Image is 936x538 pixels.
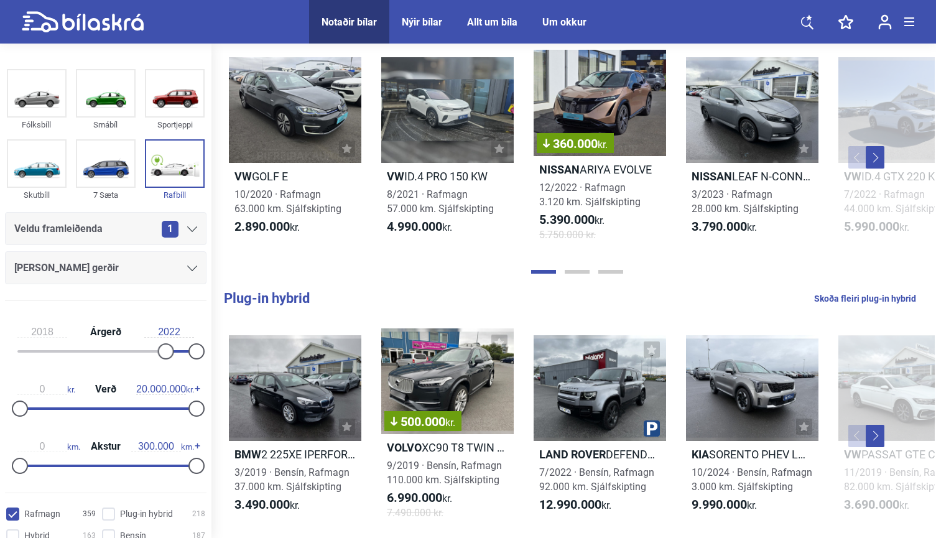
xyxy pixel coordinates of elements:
[87,327,124,337] span: Árgerð
[844,498,909,512] span: kr.
[692,220,757,234] span: kr.
[229,50,361,253] a: VWGOLF E10/2020 · Rafmagn63.000 km. Sjálfskipting2.890.000kr.
[234,497,290,512] b: 3.490.000
[692,497,747,512] b: 9.990.000
[539,212,595,227] b: 5.390.000
[145,118,205,132] div: Sportjeppi
[192,508,205,521] span: 218
[234,448,261,461] b: BMW
[844,448,861,461] b: VW
[534,162,666,177] h2: ARIYA EVOLVE
[866,425,884,447] button: Next
[878,14,892,30] img: user-login.svg
[234,220,300,234] span: kr.
[539,213,605,228] span: kr.
[534,328,666,531] a: Land RoverDEFENDER HSE X-DYNAMIC7/2022 · Bensín, Rafmagn92.000 km. Sjálfskipting12.990.000kr.
[136,384,194,395] span: kr.
[83,508,96,521] span: 359
[534,50,666,253] a: 360.000kr.NissanARIYA EVOLVE12/2022 · Rafmagn3.120 km. Sjálfskipting5.390.000kr.5.750.000 kr.
[391,415,455,428] span: 500.000
[539,498,611,512] span: kr.
[229,328,361,531] a: BMW2 225XE IPERFORMANCE3/2019 · Bensín, Rafmagn37.000 km. Sjálfskipting3.490.000kr.
[539,228,596,242] span: 5.750.000 kr.
[162,221,178,238] span: 1
[14,220,103,238] span: Veldu framleiðenda
[17,384,75,395] span: kr.
[692,170,732,183] b: Nissan
[234,219,290,234] b: 2.890.000
[539,466,654,493] span: 7/2022 · Bensín, Rafmagn 92.000 km. Sjálfskipting
[322,16,377,28] a: Notaðir bílar
[844,220,909,234] span: kr.
[531,270,556,274] button: Page 1
[866,146,884,169] button: Next
[381,328,514,531] a: 500.000kr.VolvoXC90 T8 TWIN ENGINE INSCRIPTION9/2019 · Bensín, Rafmagn110.000 km. Sjálfskipting6....
[381,50,514,253] a: VWID.4 PRO 150 KW8/2021 · Rafmagn57.000 km. Sjálfskipting4.990.000kr.
[387,506,443,520] span: 7.490.000 kr.
[692,498,757,512] span: kr.
[387,170,404,183] b: VW
[88,442,124,452] span: Akstur
[234,498,300,512] span: kr.
[387,441,422,454] b: Volvo
[542,16,586,28] a: Um okkur
[76,188,136,202] div: 7 Sæta
[539,182,641,208] span: 12/2022 · Rafmagn 3.120 km. Sjálfskipting
[692,466,812,493] span: 10/2024 · Bensín, Rafmagn 3.000 km. Sjálfskipting
[844,170,861,183] b: VW
[387,460,502,486] span: 9/2019 · Bensín, Rafmagn 110.000 km. Sjálfskipting
[686,447,818,461] h2: SORENTO PHEV LUXURY
[381,169,514,183] h2: ID.4 PRO 150 KW
[692,188,799,215] span: 3/2023 · Rafmagn 28.000 km. Sjálfskipting
[234,170,252,183] b: VW
[692,219,747,234] b: 3.790.000
[76,118,136,132] div: Smábíl
[844,497,899,512] b: 3.690.000
[598,270,623,274] button: Page 3
[539,497,601,512] b: 12.990.000
[692,448,709,461] b: Kia
[14,259,119,277] span: [PERSON_NAME] gerðir
[565,270,590,274] button: Page 2
[539,163,580,176] b: Nissan
[387,188,494,215] span: 8/2021 · Rafmagn 57.000 km. Sjálfskipting
[844,219,899,234] b: 5.990.000
[92,384,119,394] span: Verð
[402,16,442,28] a: Nýir bílar
[543,137,608,150] span: 360.000
[467,16,517,28] a: Allt um bíla
[234,466,350,493] span: 3/2019 · Bensín, Rafmagn 37.000 km. Sjálfskipting
[387,490,442,505] b: 6.990.000
[224,290,310,306] b: Plug-in hybrid
[229,447,361,461] h2: 2 225XE IPERFORMANCE
[539,448,606,461] b: Land Rover
[686,50,818,253] a: NissanLEAF N-CONNECTA 40KWH3/2023 · Rafmagn28.000 km. Sjálfskipting3.790.000kr.
[686,169,818,183] h2: LEAF N-CONNECTA 40KWH
[814,290,916,307] a: Skoða fleiri plug-in hybrid
[381,440,514,455] h2: XC90 T8 TWIN ENGINE INSCRIPTION
[387,220,452,234] span: kr.
[131,441,194,452] span: km.
[445,417,455,429] span: kr.
[17,441,80,452] span: km.
[120,508,173,521] span: Plug-in hybrid
[234,188,341,215] span: 10/2020 · Rafmagn 63.000 km. Sjálfskipting
[7,118,67,132] div: Fólksbíll
[598,139,608,151] span: kr.
[387,491,452,506] span: kr.
[534,447,666,461] h2: DEFENDER HSE X-DYNAMIC
[686,328,818,531] a: KiaSORENTO PHEV LUXURY10/2024 · Bensín, Rafmagn3.000 km. Sjálfskipting9.990.000kr.
[387,219,442,234] b: 4.990.000
[848,146,867,169] button: Previous
[24,508,60,521] span: Rafmagn
[229,169,361,183] h2: GOLF E
[848,425,867,447] button: Previous
[145,188,205,202] div: Rafbíll
[7,188,67,202] div: Skutbíll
